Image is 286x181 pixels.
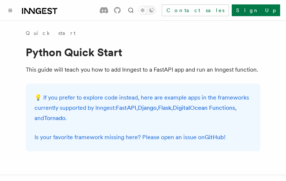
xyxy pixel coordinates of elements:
a: Flask [158,104,171,111]
p: This guide will teach you how to add Inngest to a FastAPI app and run an Inngest function. [26,65,260,75]
button: Find something... [126,6,135,15]
p: 💡 If you prefer to explore code instead, here are example apps in the frameworks currently suppor... [34,93,252,123]
a: Tornado [44,115,65,122]
a: FastAPI [116,104,136,111]
a: Sign Up [232,4,280,16]
a: Django [138,104,157,111]
a: Contact sales [162,4,229,16]
a: GitHub [205,134,224,141]
h1: Python Quick Start [26,46,260,59]
button: Toggle dark mode [138,6,156,15]
a: Quick start [26,29,76,37]
button: Toggle navigation [6,6,15,15]
a: DigitalOcean Functions [173,104,235,111]
p: Is your favorite framework missing here? Please open an issue on ! [34,132,252,142]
